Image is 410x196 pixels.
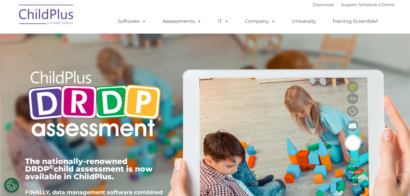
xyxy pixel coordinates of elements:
span: The nationally-renowned DRDP child assessment is now available in ChildPlus. [25,157,153,181]
a: Support [341,2,357,7]
img: ChildPlus by Procare Solutions [16,0,77,31]
a: University [285,15,322,27]
a: IT [212,15,235,27]
font: | [313,2,394,7]
a: Download [313,2,334,7]
a: Company [239,15,281,27]
a: Schedule A Demo [358,2,394,7]
img: Copyright - DRDP Logo Light [25,63,164,147]
sup: © [49,163,54,170]
a: Software [112,15,152,27]
a: Training Scramble!! [326,15,384,27]
button: Cookies Settings [4,178,19,193]
a: Assessments [156,15,208,27]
